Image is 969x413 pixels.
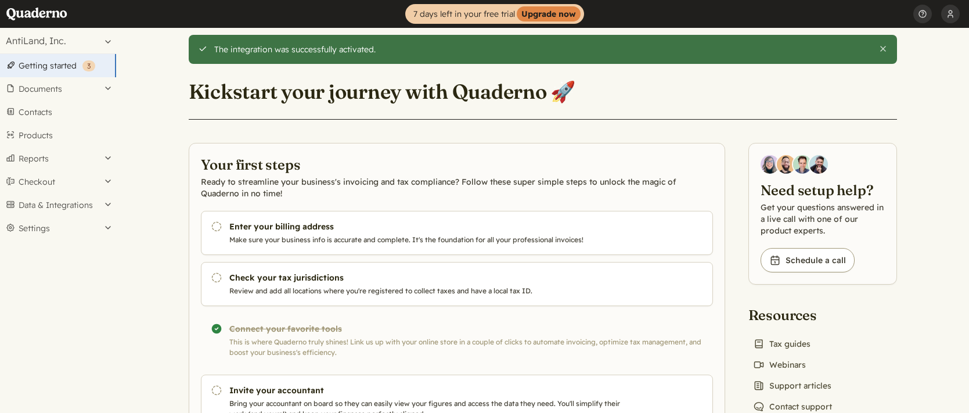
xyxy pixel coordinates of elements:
[761,155,779,174] img: Diana Carrasco, Account Executive at Quaderno
[748,306,837,324] h2: Resources
[201,176,713,199] p: Ready to streamline your business's invoicing and tax compliance? Follow these super simple steps...
[761,181,885,199] h2: Need setup help?
[201,262,713,306] a: Check your tax jurisdictions Review and add all locations where you're registered to collect taxe...
[761,202,885,236] p: Get your questions answered in a live call with one of our product experts.
[201,211,713,255] a: Enter your billing address Make sure your business info is accurate and complete. It's the founda...
[793,155,812,174] img: Ivo Oltmans, Business Developer at Quaderno
[229,235,625,245] p: Make sure your business info is accurate and complete. It's the foundation for all your professio...
[229,221,625,232] h3: Enter your billing address
[229,272,625,283] h3: Check your tax jurisdictions
[405,4,584,24] a: 7 days left in your free trialUpgrade now
[229,286,625,296] p: Review and add all locations where you're registered to collect taxes and have a local tax ID.
[878,44,888,53] button: Close this alert
[809,155,828,174] img: Javier Rubio, DevRel at Quaderno
[229,385,625,396] h3: Invite your accountant
[517,6,581,21] strong: Upgrade now
[777,155,795,174] img: Jairo Fumero, Account Executive at Quaderno
[189,79,576,105] h1: Kickstart your journey with Quaderno 🚀
[761,248,855,272] a: Schedule a call
[201,155,713,174] h2: Your first steps
[214,44,870,55] div: The integration was successfully activated.
[748,336,815,352] a: Tax guides
[748,357,810,373] a: Webinars
[87,62,91,70] span: 3
[748,378,836,394] a: Support articles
